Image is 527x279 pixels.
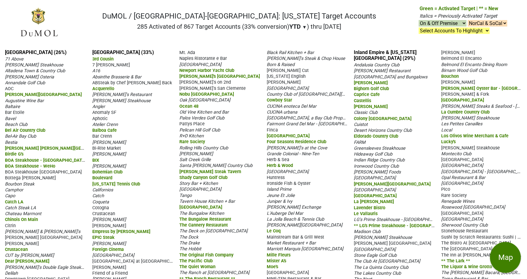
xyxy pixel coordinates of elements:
[354,49,416,61] a: Inland Empire & [US_STATE][GEOGRAPHIC_DATA] (29%)
[354,187,396,193] span: [GEOGRAPHIC_DATA]
[354,223,458,228] span: ** LG's Prime Steakhouse - [GEOGRAPHIC_DATA] **
[267,211,303,216] span: L'Auberge Del Mar
[179,228,248,234] span: The Deck on [GEOGRAPHIC_DATA]
[5,181,34,187] span: Bourbon Steak
[179,223,228,228] span: The Cannery Restaurant
[289,23,301,30] span: YTD
[354,116,412,121] span: Colony [GEOGRAPHIC_DATA]
[267,121,360,127] span: Fairmont Grand Del Mar - [GEOGRAPHIC_DATA]
[179,193,192,198] span: Tango
[441,98,484,103] span: [GEOGRAPHIC_DATA]
[441,56,482,61] span: Belmond El Encanto
[92,134,112,139] span: Bar Crenn
[441,193,467,198] span: Rare Society
[179,80,231,85] span: [PERSON_NAME]'s on 2nd
[267,181,311,186] span: Ironside Fish & Oyster
[5,193,15,198] span: Capo
[92,205,109,210] span: Cotogna
[102,23,376,30] h2: 285 Activated of 867 Target Accounts (33% conversion) ) thru [DATE]
[5,164,55,169] span: BOA Steakhouse - WeHo
[92,193,104,198] span: Catch
[441,74,459,79] span: Bouchon
[5,211,41,216] span: Chateau Marmont
[5,110,24,115] span: Bar Etoile
[354,205,385,210] span: Lavender Bistro
[441,264,492,269] span: The Liquor & Wine Grotto
[267,133,310,139] span: [GEOGRAPHIC_DATA]
[267,217,324,222] span: La Jolla Beach & Tennis Club
[354,229,381,234] span: Madison Club
[92,265,126,270] span: [PERSON_NAME]
[92,199,109,205] span: Coqueta
[441,110,490,115] span: La Cumbre Country Club
[5,49,67,55] a: [GEOGRAPHIC_DATA] (26%)
[441,80,475,85] span: [PERSON_NAME]
[354,181,431,187] span: [PERSON_NAME][GEOGRAPHIC_DATA]
[5,62,63,68] span: [PERSON_NAME] Steakhouse
[420,13,497,19] span: Italics = Previously Activated Target
[5,104,20,109] span: Baltaire
[267,246,343,252] span: Marriott Marquis [GEOGRAPHIC_DATA]
[441,163,483,168] span: [GEOGRAPHIC_DATA]
[267,187,291,192] span: Island Prime
[354,235,412,240] span: [PERSON_NAME] Steakhouse
[267,169,309,174] span: [GEOGRAPHIC_DATA]
[354,110,378,115] span: Classic Club
[5,253,54,258] span: CUT by [PERSON_NAME]
[267,98,292,103] span: Cowboy Star
[267,91,374,97] span: Country Club of [GEOGRAPHIC_DATA][PERSON_NAME]
[490,242,521,273] button: Map
[92,235,115,240] span: EPIC Steak
[20,7,58,38] img: DuMOL
[5,259,49,264] span: Dear [PERSON_NAME]
[92,164,126,169] span: [PERSON_NAME]
[102,12,376,21] h1: DuMOL / [GEOGRAPHIC_DATA]-[GEOGRAPHIC_DATA]: [US_STATE] Target Accounts
[92,211,115,216] span: Crustacean
[267,228,281,234] span: Le Coq
[179,74,260,79] span: [PERSON_NAME]'s [GEOGRAPHIC_DATA]
[267,115,350,121] span: [GEOGRAPHIC_DATA], a Bay Club Property
[5,98,44,103] span: Augustine Wine Bar
[5,271,18,276] span: Delilah
[354,216,445,222] span: LG's Prime Steakhouse - [GEOGRAPHIC_DATA]
[92,217,126,222] span: [PERSON_NAME]
[267,240,316,246] span: Market Restaurant + Bar
[92,62,130,68] span: 7 [PERSON_NAME]
[92,98,151,103] span: [PERSON_NAME] Steakhouse
[5,128,45,133] span: Bel Air Country Club
[5,264,93,270] span: [PERSON_NAME]'s Double Eagle Steakhouse
[5,241,39,246] span: [PERSON_NAME]
[441,121,482,127] span: Les Petites Canailles
[179,264,215,269] span: The Quiet Woman
[92,68,100,73] span: A16
[179,68,234,73] span: Newport Harbor Yacht Club
[179,110,229,115] span: Old Vine Kitchen and Bar
[354,86,389,91] span: Bighorn Golf Club
[267,56,345,61] span: [PERSON_NAME]'s Steak & Chop House
[179,127,220,133] span: Pelican Hill Golf Club
[354,253,397,258] span: Stone Eagle Golf Club
[179,163,253,168] span: Santa [PERSON_NAME] Country Club
[179,199,235,204] span: Tavern House Kitchen + Bar
[92,258,183,264] span: [GEOGRAPHIC_DATA] at [GEOGRAPHIC_DATA]
[92,241,126,246] span: [PERSON_NAME]
[92,49,154,55] a: [GEOGRAPHIC_DATA] (33%)
[92,253,134,258] span: [GEOGRAPHIC_DATA]
[92,158,99,163] span: BIX
[179,98,230,103] span: Oak [GEOGRAPHIC_DATA]
[302,24,307,30] span: ▼
[5,199,23,205] span: Catch LA
[179,104,199,109] span: Ocean 48
[267,80,301,85] span: [PERSON_NAME]
[441,62,507,67] span: Belmond El Encanto Dining Room
[441,68,487,73] span: Birnam Wood Golf Club
[354,128,412,133] span: Desert Horizons Country Club
[267,264,278,269] span: Moe's
[179,270,249,275] span: The Ranch at [GEOGRAPHIC_DATA]
[92,271,128,276] span: Friend of a Friend
[441,228,488,234] span: Stonehouse Restaurant
[92,80,172,85] span: ABSteak by Chef [PERSON_NAME] Back
[179,50,195,55] span: Mt. Ada
[267,270,309,275] span: [GEOGRAPHIC_DATA]
[92,229,150,234] span: Empress by [PERSON_NAME]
